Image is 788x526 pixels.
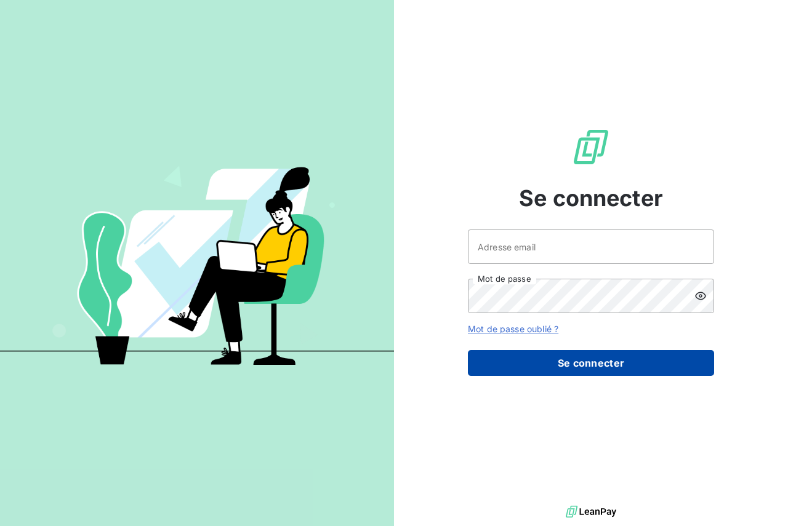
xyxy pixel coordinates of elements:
a: Mot de passe oublié ? [468,324,558,334]
img: logo [566,503,616,521]
input: placeholder [468,229,714,264]
span: Se connecter [519,181,663,215]
button: Se connecter [468,350,714,376]
img: Logo LeanPay [571,127,611,167]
